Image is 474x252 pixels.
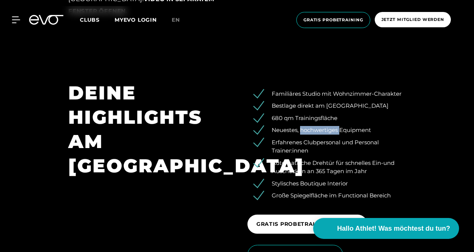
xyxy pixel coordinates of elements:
[259,90,406,98] li: Familiäres Studio mit Wohnzimmer-Charakter
[256,220,358,228] span: GRATIS PROBETRAINING SICHERN
[337,224,450,234] span: Hallo Athlet! Was möchtest du tun?
[372,12,453,28] a: Jetzt Mitglied werden
[172,16,180,23] span: en
[259,191,406,200] li: Große Spiegelfläche im Functional Bereich
[294,12,372,28] a: Gratis Probetraining
[172,16,189,24] a: en
[259,102,406,110] li: Bestlage direkt am [GEOGRAPHIC_DATA]
[303,17,363,23] span: Gratis Probetraining
[259,114,406,123] li: 680 qm Trainingsfläche
[259,179,406,188] li: Stylisches Boutique Interior
[80,16,115,23] a: Clubs
[259,126,406,135] li: Neuestes, hochwertiges Equipment
[115,16,157,23] a: MYEVO LOGIN
[313,218,459,239] button: Hallo Athlet! Was möchtest du tun?
[259,138,406,155] li: Erfahrenes Clubpersonal und Personal Trainer:innen
[80,16,100,23] span: Clubs
[68,81,227,178] h1: DEINE HIGHLIGHTS AM [GEOGRAPHIC_DATA]
[381,16,444,23] span: Jetzt Mitglied werden
[259,159,406,176] li: Automatische Drehtür für schnelles Ein-und Auschecken an 365 Tagen im Jahr
[247,209,370,239] a: GRATIS PROBETRAINING SICHERN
